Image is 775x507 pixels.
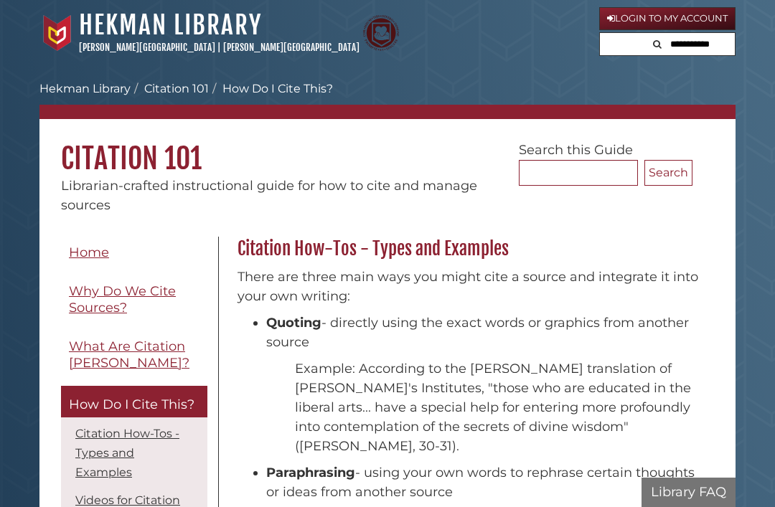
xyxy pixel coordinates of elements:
h1: Citation 101 [39,119,736,176]
p: Example: According to the [PERSON_NAME] translation of [PERSON_NAME]'s Institutes, "those who are... [295,359,706,456]
a: Hekman Library [79,9,262,41]
img: Calvin Theological Seminary [363,15,399,51]
span: Why Do We Cite Sources? [69,283,176,316]
a: Hekman Library [39,82,131,95]
p: There are three main ways you might cite a source and integrate it into your own writing: [238,267,706,306]
span: Home [69,245,109,260]
button: Library FAQ [642,478,736,507]
span: Librarian-crafted instructional guide for how to cite and manage sources [61,178,477,213]
a: [PERSON_NAME][GEOGRAPHIC_DATA] [223,42,360,53]
a: How Do I Cite This? [61,386,207,417]
a: Citation How-Tos - Types and Examples [75,427,179,479]
button: Search [644,160,692,186]
img: Calvin University [39,15,75,51]
span: | [217,42,221,53]
a: Login to My Account [599,7,736,30]
a: Citation 101 [144,82,209,95]
li: - directly using the exact words or graphics from another source [266,313,706,352]
strong: Quoting [266,315,321,331]
li: - using your own words to rephrase certain thoughts or ideas from another source [266,463,706,502]
span: What Are Citation [PERSON_NAME]? [69,338,189,371]
a: [PERSON_NAME][GEOGRAPHIC_DATA] [79,42,215,53]
h2: Citation How-Tos - Types and Examples [230,237,713,260]
li: How Do I Cite This? [209,80,333,98]
button: Search [649,33,666,52]
strong: Paraphrasing [266,465,355,480]
a: What Are Citation [PERSON_NAME]? [61,331,207,379]
a: Home [61,237,207,269]
i: Search [653,39,662,49]
a: Why Do We Cite Sources? [61,275,207,323]
span: How Do I Cite This? [69,397,194,412]
nav: breadcrumb [39,80,736,119]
